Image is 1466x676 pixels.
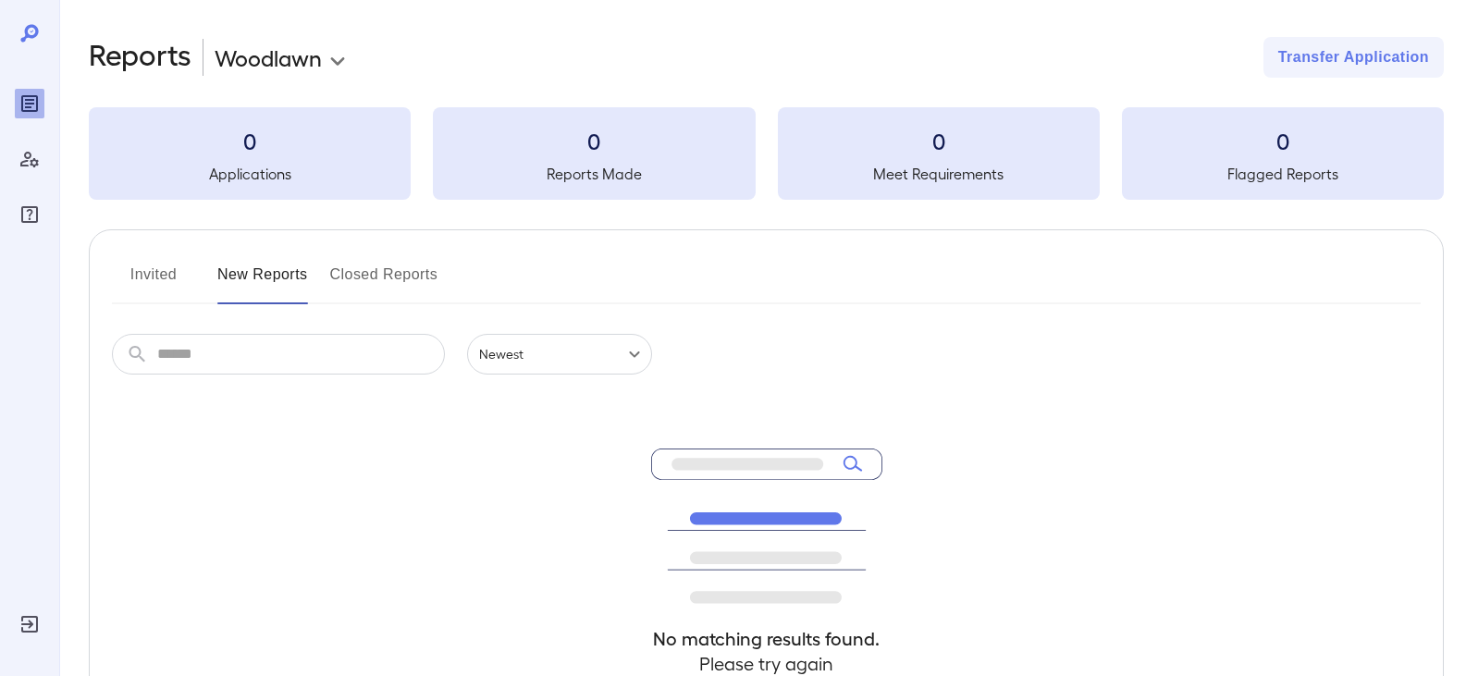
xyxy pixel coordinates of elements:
button: Closed Reports [330,260,438,304]
button: Transfer Application [1263,37,1444,78]
h5: Flagged Reports [1122,163,1444,185]
button: New Reports [217,260,308,304]
div: FAQ [15,200,44,229]
summary: 0Applications0Reports Made0Meet Requirements0Flagged Reports [89,107,1444,200]
h4: Please try again [651,651,882,676]
h5: Reports Made [433,163,755,185]
h5: Applications [89,163,411,185]
h3: 0 [89,126,411,155]
h3: 0 [433,126,755,155]
p: Woodlawn [215,43,322,72]
h2: Reports [89,37,191,78]
div: Log Out [15,609,44,639]
button: Invited [112,260,195,304]
h3: 0 [1122,126,1444,155]
h4: No matching results found. [651,626,882,651]
div: Newest [467,334,652,375]
h3: 0 [778,126,1100,155]
div: Reports [15,89,44,118]
h5: Meet Requirements [778,163,1100,185]
div: Manage Users [15,144,44,174]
